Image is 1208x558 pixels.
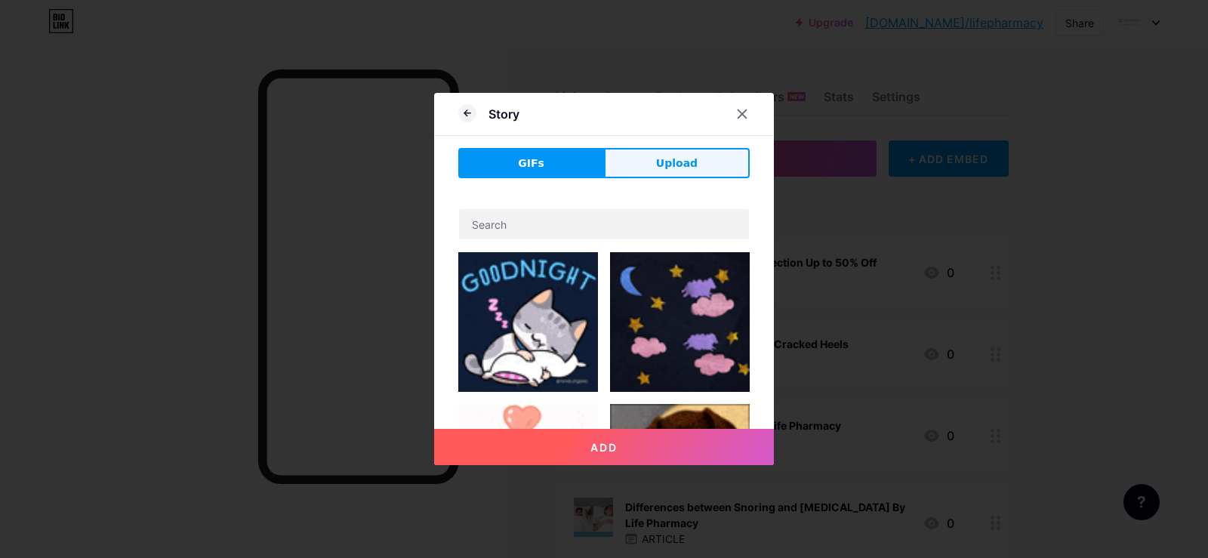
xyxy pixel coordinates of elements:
span: Add [590,441,618,454]
img: Gihpy [458,404,598,544]
button: Add [434,429,774,465]
span: Upload [656,156,698,171]
span: GIFs [518,156,544,171]
button: Upload [604,148,750,178]
input: Search [459,209,749,239]
div: Story [488,105,519,123]
img: Gihpy [610,252,750,392]
img: Gihpy [458,252,598,392]
button: GIFs [458,148,604,178]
